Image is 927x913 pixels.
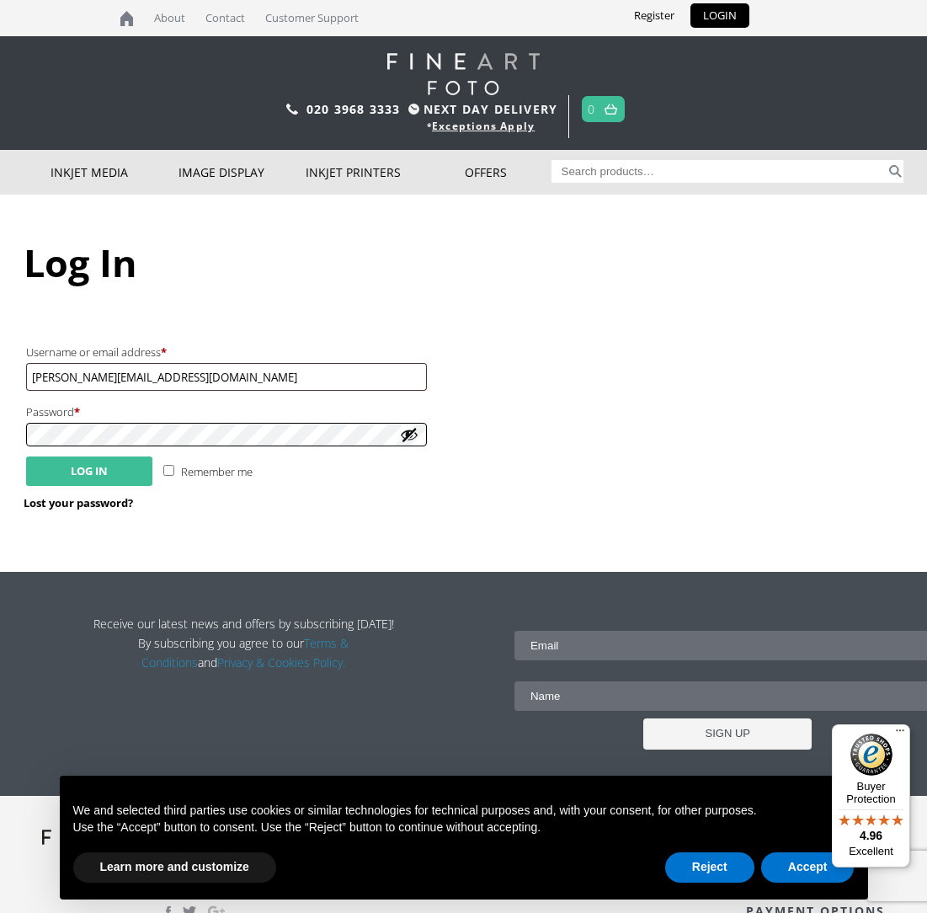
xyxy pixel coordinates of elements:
[400,425,418,444] button: Show password
[73,852,276,883] button: Learn more and customize
[860,829,882,842] span: 4.96
[665,852,754,883] button: Reject
[46,762,882,913] div: Notice
[181,464,253,479] span: Remember me
[832,845,910,858] p: Excellent
[387,53,540,95] img: logo-white.svg
[605,104,617,115] img: basket.svg
[26,341,427,363] label: Username or email address
[621,3,687,28] a: Register
[24,495,133,510] a: Lost your password?
[432,119,535,133] a: Exceptions Apply
[26,401,427,423] label: Password
[24,237,904,288] h1: Log In
[73,803,855,820] p: We and selected third parties use cookies or similar technologies for technical purposes and, wit...
[832,724,910,868] button: Trusted Shops TrustmarkBuyer Protection4.96Excellent
[404,99,557,119] span: NEXT DAY DELIVERY
[761,852,855,883] button: Accept
[306,101,401,117] a: 020 3968 3333
[217,654,345,670] a: Privacy & Cookies Policy.
[73,820,855,836] p: Use the “Accept” button to consent. Use the “Reject” button to continue without accepting.
[690,3,749,28] a: LOGIN
[890,724,910,745] button: Menu
[551,160,886,183] input: Search products…
[88,614,398,672] p: Receive our latest news and offers by subscribing [DATE]! By subscribing you agree to our and
[832,780,910,805] p: Buyer Protection
[26,456,152,486] button: Log in
[850,734,892,776] img: Trusted Shops Trustmark
[163,465,174,476] input: Remember me
[42,830,180,868] img: logo-grey.svg
[643,718,812,750] input: SIGN UP
[887,160,904,183] button: Search
[408,104,419,115] img: time.svg
[588,97,595,121] a: 0
[286,104,298,115] img: phone.svg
